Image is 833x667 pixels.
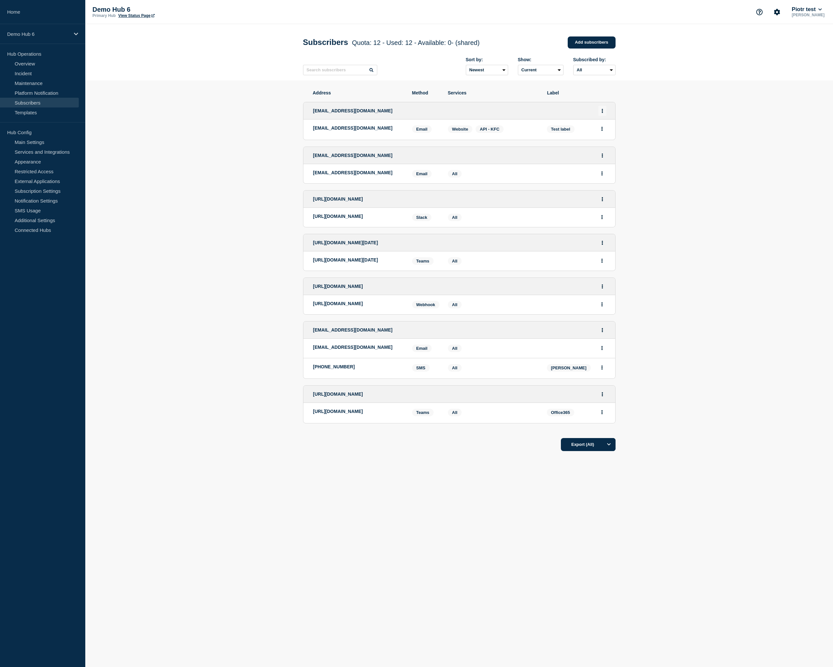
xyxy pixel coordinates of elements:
p: [PERSON_NAME] [790,13,826,17]
button: Actions [598,299,606,309]
div: Show: [518,57,563,62]
button: Actions [598,325,606,335]
a: Add subscribers [568,36,616,49]
button: Actions [598,343,606,353]
span: [EMAIL_ADDRESS][DOMAIN_NAME] [313,108,393,113]
span: Label [547,90,606,95]
span: Webhook [412,301,439,308]
select: Sort by [466,65,508,75]
span: All [452,410,458,415]
p: [URL][DOMAIN_NAME] [313,409,402,414]
span: Teams [412,409,434,416]
span: Slack [412,214,432,221]
span: All [452,365,458,370]
button: Actions [598,194,606,204]
p: [URL][DOMAIN_NAME][DATE] [313,257,402,263]
button: Export (All) [561,438,616,451]
div: Subscribed by: [573,57,616,62]
span: [PERSON_NAME] [547,364,591,372]
p: [EMAIL_ADDRESS][DOMAIN_NAME] [313,125,402,131]
span: All [452,259,458,263]
span: [EMAIL_ADDRESS][DOMAIN_NAME] [313,153,393,158]
p: [PHONE_NUMBER] [313,364,402,369]
button: Actions [598,150,606,161]
span: API - KFC [480,127,499,132]
button: Support [753,5,766,19]
select: Deleted [518,65,563,75]
button: Actions [598,389,606,399]
button: Actions [598,238,606,248]
button: Options [603,438,616,451]
p: [URL][DOMAIN_NAME] [313,214,402,219]
p: [EMAIL_ADDRESS][DOMAIN_NAME] [313,170,402,175]
span: All [452,346,458,351]
button: Actions [598,124,606,134]
span: Quota: 12 - Used: 12 - Available: 0 - (shared) [352,39,479,46]
input: Search subscribers [303,65,377,75]
span: [URL][DOMAIN_NAME] [313,391,363,397]
p: Primary Hub [92,13,116,18]
span: Address [313,90,402,95]
p: [URL][DOMAIN_NAME] [313,301,402,306]
span: Email [412,125,432,133]
button: Actions [598,281,606,291]
span: Website [452,127,468,132]
span: [URL][DOMAIN_NAME][DATE] [313,240,378,245]
p: Demo Hub 6 [7,31,70,37]
a: View Status Page [118,13,154,18]
span: [EMAIL_ADDRESS][DOMAIN_NAME] [313,327,393,333]
span: Email [412,170,432,177]
span: [URL][DOMAIN_NAME] [313,196,363,202]
span: Services [448,90,537,95]
span: Test label [547,125,575,133]
span: Email [412,345,432,352]
button: Actions [598,362,606,373]
p: [EMAIL_ADDRESS][DOMAIN_NAME] [313,345,402,350]
span: [URL][DOMAIN_NAME] [313,284,363,289]
span: SMS [412,364,430,372]
p: Demo Hub 6 [92,6,223,13]
button: Actions [598,168,606,178]
button: Actions [598,212,606,222]
div: Sort by: [466,57,508,62]
button: Actions [598,106,606,116]
h1: Subscribers [303,38,480,47]
span: All [452,302,458,307]
button: Account settings [770,5,784,19]
button: Actions [598,407,606,417]
span: Teams [412,257,434,265]
button: Actions [598,256,606,266]
span: Method [412,90,438,95]
select: Subscribed by [573,65,616,75]
button: Piotr test [790,6,823,13]
span: Office365 [547,409,575,416]
span: All [452,171,458,176]
span: All [452,215,458,220]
